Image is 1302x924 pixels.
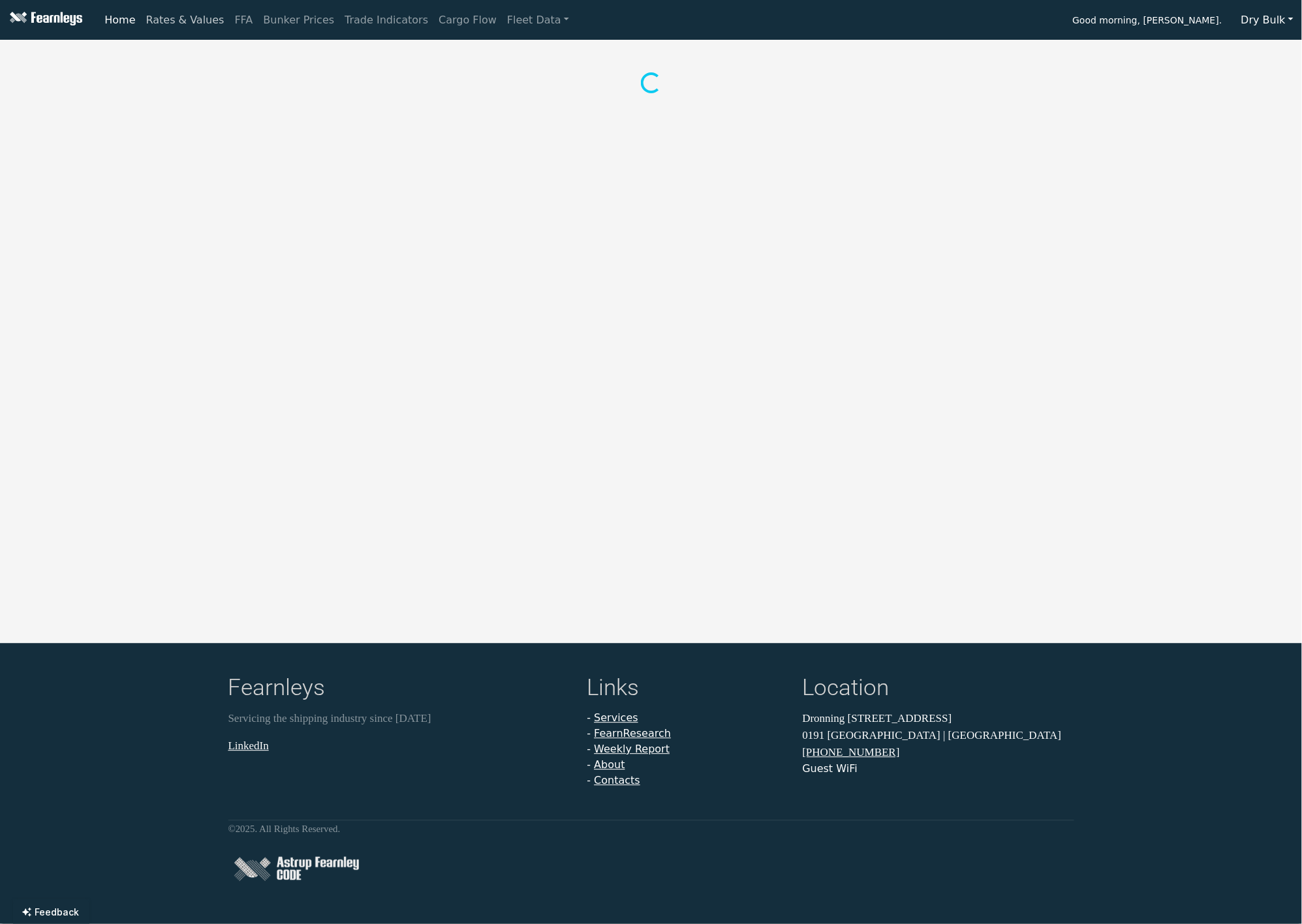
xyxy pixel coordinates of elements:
[7,12,82,28] img: Fearnleys Logo
[587,773,787,789] li: -
[433,7,502,33] a: Cargo Flow
[803,675,1074,706] h4: Location
[594,759,625,771] a: About
[228,739,269,752] a: LinkedIn
[594,743,670,756] a: Weekly Report
[230,7,258,33] a: FFA
[594,728,671,740] a: FearnResearch
[587,742,787,758] li: -
[587,675,787,706] h4: Links
[258,7,339,33] a: Bunker Prices
[502,7,574,33] a: Fleet Data
[803,762,858,777] button: Guest WiFi
[228,711,572,728] p: Servicing the shipping industry since [DATE]
[141,7,230,33] a: Rates & Values
[228,675,572,706] h4: Fearnleys
[803,727,1074,744] p: 0191 [GEOGRAPHIC_DATA] | [GEOGRAPHIC_DATA]
[587,726,787,742] li: -
[99,7,140,33] a: Home
[587,711,787,726] li: -
[228,824,341,835] small: © 2025 . All Rights Reserved.
[594,775,640,787] a: Contacts
[587,758,787,773] li: -
[1233,8,1302,33] button: Dry Bulk
[594,712,638,724] a: Services
[803,747,900,759] a: [PHONE_NUMBER]
[1072,10,1222,33] span: Good morning, [PERSON_NAME].
[803,711,1074,728] p: Dronning [STREET_ADDRESS]
[339,7,433,33] a: Trade Indicators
